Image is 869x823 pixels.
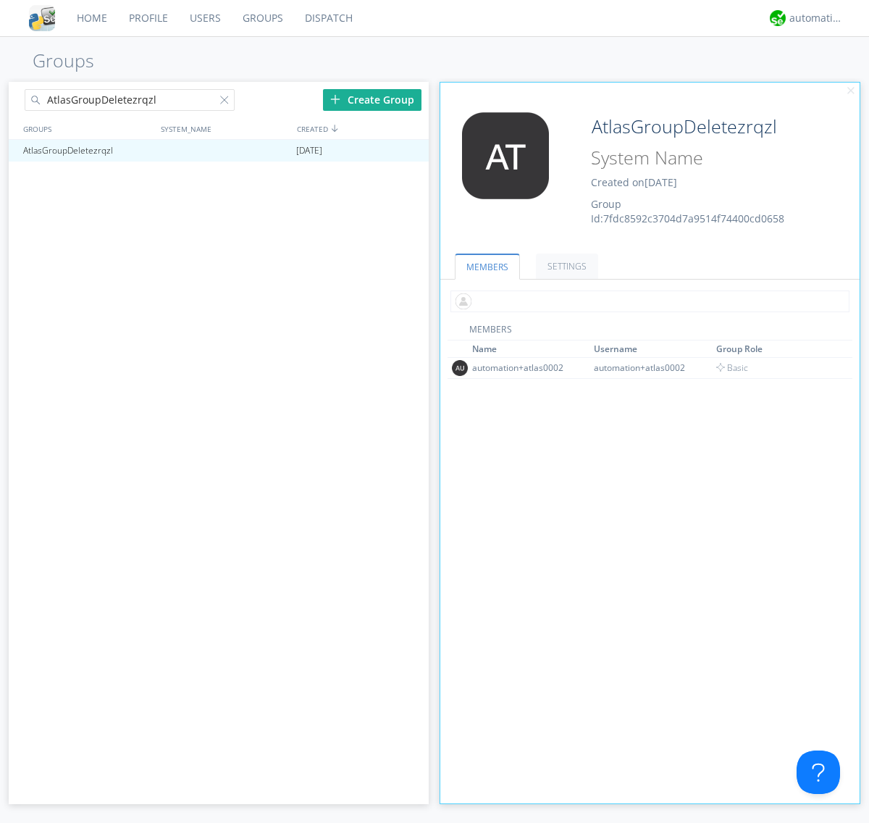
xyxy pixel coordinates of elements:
span: [DATE] [645,175,677,189]
input: Group Name [586,112,820,141]
div: SYSTEM_NAME [157,118,293,139]
span: [DATE] [296,140,322,162]
div: automation+atlas0002 [472,362,581,374]
div: MEMBERS [448,323,853,341]
div: GROUPS [20,118,154,139]
iframe: Toggle Customer Support [797,751,840,794]
a: MEMBERS [455,254,520,280]
img: 373638.png [451,112,560,199]
span: Created on [591,175,677,189]
span: Group Id: 7fdc8592c3704d7a9514f74400cd0658 [591,197,784,225]
span: Basic [716,362,748,374]
input: Search groups [25,89,235,111]
div: AtlasGroupDeletezrqzl [20,140,155,162]
div: CREATED [293,118,430,139]
a: SETTINGS [536,254,598,279]
a: AtlasGroupDeletezrqzl[DATE] [9,140,429,162]
input: Type name of user to add to group [450,291,849,312]
th: Toggle SortBy [714,341,836,358]
img: 373638.png [452,360,468,376]
img: cancel.svg [846,86,856,96]
img: cddb5a64eb264b2086981ab96f4c1ba7 [29,5,55,31]
th: Toggle SortBy [470,341,592,358]
th: Toggle SortBy [592,341,714,358]
div: automation+atlas0002 [594,362,702,374]
div: automation+atlas [789,11,844,25]
img: d2d01cd9b4174d08988066c6d424eccd [770,10,786,26]
div: Create Group [323,89,421,111]
img: plus.svg [330,94,340,104]
input: System Name [586,144,820,172]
